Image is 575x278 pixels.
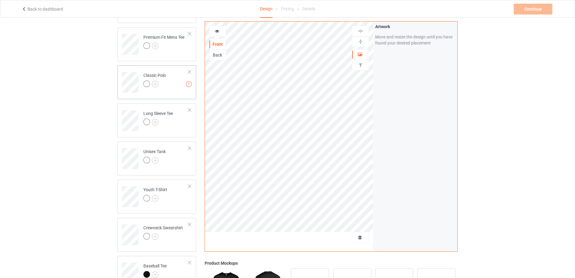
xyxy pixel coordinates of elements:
div: Pricing [281,0,294,17]
div: Youth T-Shirt [143,187,167,201]
div: Details [302,0,315,17]
img: svg+xml;base64,PD94bWwgdmVyc2lvbj0iMS4wIiBlbmNvZGluZz0iVVRGLTgiPz4KPHN2ZyB3aWR0aD0iMjJweCIgaGVpZ2... [152,43,158,49]
div: Artwork [375,24,455,30]
img: svg+xml;base64,PD94bWwgdmVyc2lvbj0iMS4wIiBlbmNvZGluZz0iVVRGLTgiPz4KPHN2ZyB3aWR0aD0iMjJweCIgaGVpZ2... [152,119,158,126]
img: exclamation icon [186,81,192,87]
div: Classic Polo [143,72,166,87]
img: svg+xml;base64,PD94bWwgdmVyc2lvbj0iMS4wIiBlbmNvZGluZz0iVVRGLTgiPz4KPHN2ZyB3aWR0aD0iMjJweCIgaGVpZ2... [152,195,158,202]
div: Classic Polo [117,65,196,99]
img: svg+xml;base64,PD94bWwgdmVyc2lvbj0iMS4wIiBlbmNvZGluZz0iVVRGLTgiPz4KPHN2ZyB3aWR0aD0iMjJweCIgaGVpZ2... [152,271,158,278]
div: Unisex Tank [143,149,166,163]
div: Back [209,52,226,58]
img: svg%3E%0A [358,39,363,44]
div: Premium Fit Mens Tee [117,27,196,61]
div: Baseball Tee [143,263,167,277]
div: Design [260,0,273,18]
div: Move and resize the design until you have found your desired placement [375,34,455,46]
img: svg%3E%0A [358,62,363,68]
div: Long Sleeve Tee [143,110,173,125]
a: Back to dashboard [21,7,63,11]
img: svg%3E%0A [358,28,363,34]
div: Premium Fit Mens Tee [143,34,184,49]
img: svg+xml;base64,PD94bWwgdmVyc2lvbj0iMS4wIiBlbmNvZGluZz0iVVRGLTgiPz4KPHN2ZyB3aWR0aD0iMjJweCIgaGVpZ2... [152,233,158,240]
div: Product Mockups [205,260,458,266]
div: Crewneck Sweatshirt [143,225,183,239]
div: Youth T-Shirt [117,180,196,214]
img: svg+xml;base64,PD94bWwgdmVyc2lvbj0iMS4wIiBlbmNvZGluZz0iVVRGLTgiPz4KPHN2ZyB3aWR0aD0iMjJweCIgaGVpZ2... [152,157,158,164]
div: Unisex Tank [117,142,196,175]
div: Front [209,41,226,47]
div: Crewneck Sweatshirt [117,218,196,252]
img: svg+xml;base64,PD94bWwgdmVyc2lvbj0iMS4wIiBlbmNvZGluZz0iVVRGLTgiPz4KPHN2ZyB3aWR0aD0iMjJweCIgaGVpZ2... [152,81,158,87]
div: Long Sleeve Tee [117,103,196,137]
